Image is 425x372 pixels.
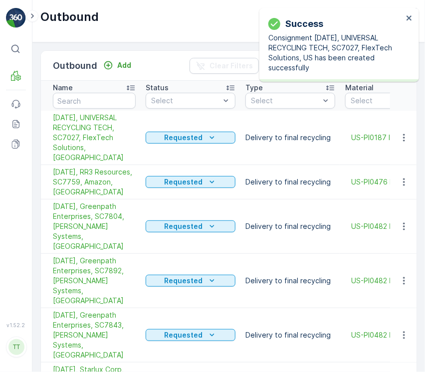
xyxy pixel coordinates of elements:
p: Outbound [40,9,99,25]
p: Requested [165,133,203,143]
p: Material [345,83,374,93]
p: Requested [165,330,203,340]
span: v 1.52.2 [6,322,26,328]
a: 09/30/2025, Greenpath Enterprises, SC7892, John Paul Mitchell Systems, US [53,256,136,306]
p: Outbound [53,59,97,73]
p: Select [251,96,320,106]
button: close [406,14,413,23]
p: Delivery to final recycling [245,177,335,187]
input: Search [53,93,136,109]
p: Delivery to final recycling [245,133,335,143]
p: Select [151,96,220,106]
p: Delivery to final recycling [245,221,335,231]
span: [DATE], Greenpath Enterprises, SC7804, [PERSON_NAME] Systems, [GEOGRAPHIC_DATA] [53,201,136,251]
p: Success [285,17,323,31]
a: 09/30/2025, RR3 Resources, SC7759, Amazon, US [53,167,136,197]
p: Clear Filters [210,61,253,71]
span: [DATE], Greenpath Enterprises, SC7892, [PERSON_NAME] Systems, [GEOGRAPHIC_DATA] [53,256,136,306]
p: Requested [165,221,203,231]
span: [DATE], UNIVERSAL RECYCLING TECH, SC7027, FlexTech Solutions, [GEOGRAPHIC_DATA] [53,113,136,163]
p: Consignment [DATE], UNIVERSAL RECYCLING TECH, SC7027, FlexTech Solutions, US has been created suc... [268,33,403,73]
button: TT [6,330,26,364]
p: Requested [165,276,203,286]
a: 09/30/2025, Greenpath Enterprises, SC7843, John Paul Mitchell Systems, US [53,310,136,360]
button: Requested [146,176,235,188]
p: Name [53,83,73,93]
p: Status [146,83,169,93]
a: 09/30/2025, Greenpath Enterprises, SC7804, John Paul Mitchell Systems, US [53,201,136,251]
p: Requested [165,177,203,187]
button: Requested [146,132,235,144]
span: [DATE], RR3 Resources, SC7759, Amazon, [GEOGRAPHIC_DATA] [53,167,136,197]
p: Add [117,60,131,70]
p: Type [245,83,263,93]
p: Delivery to final recycling [245,330,335,340]
button: Requested [146,275,235,287]
button: Clear Filters [190,58,259,74]
button: Requested [146,220,235,232]
button: Add [99,59,135,71]
div: TT [8,339,24,355]
span: [DATE], Greenpath Enterprises, SC7843, [PERSON_NAME] Systems, [GEOGRAPHIC_DATA] [53,310,136,360]
button: Requested [146,329,235,341]
p: Delivery to final recycling [245,276,335,286]
a: 09/30/2025, UNIVERSAL RECYCLING TECH, SC7027, FlexTech Solutions, US [53,113,136,163]
img: logo [6,8,26,28]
